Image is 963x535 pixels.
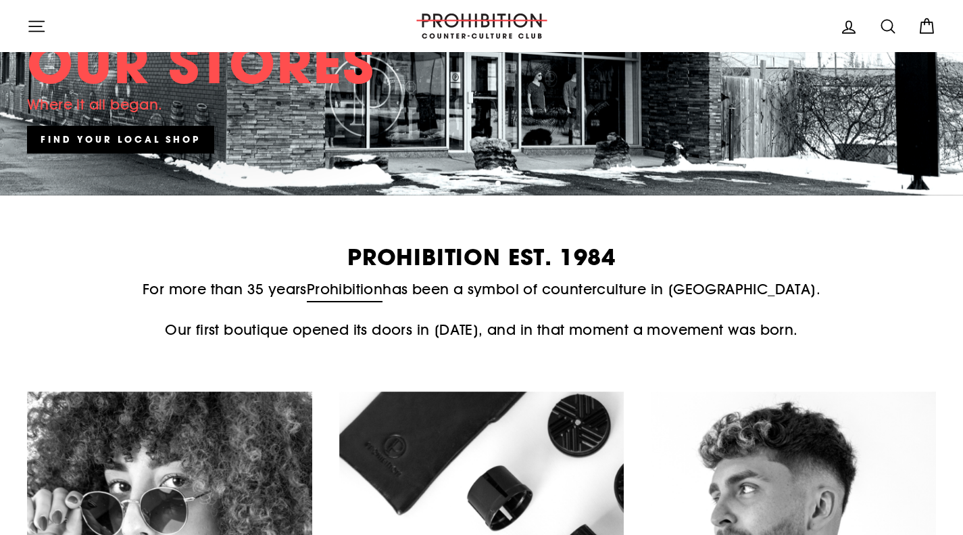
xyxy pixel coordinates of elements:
[495,181,502,187] button: 4
[485,181,491,188] button: 3
[474,181,480,188] button: 2
[307,278,382,301] a: Prohibition
[27,278,936,301] p: For more than 35 years has been a symbol of counterculture in [GEOGRAPHIC_DATA].
[27,319,936,341] p: Our first boutique opened its doors in [DATE], and in that moment a movement was born.
[27,246,936,269] h2: PROHIBITION EST. 1984
[414,14,549,39] img: PROHIBITION COUNTER-CULTURE CLUB
[463,181,470,188] button: 1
